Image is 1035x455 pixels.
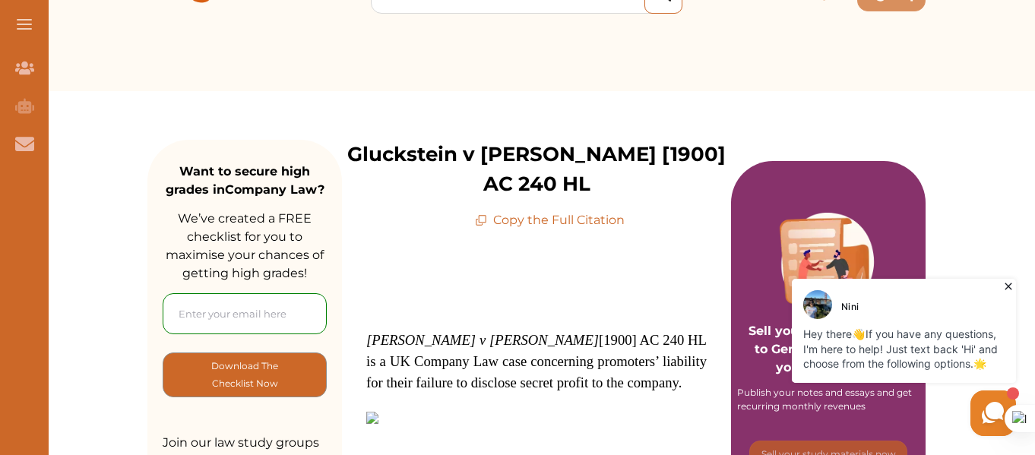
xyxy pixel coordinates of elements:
p: Copy the Full Citation [475,211,625,229]
p: Download The Checklist Now [194,357,296,393]
p: Gluckstein v [PERSON_NAME] [1900] AC 240 HL [342,140,731,199]
img: Company-Law-feature-300x245.jpg [366,412,707,424]
input: Enter your email here [163,293,327,334]
em: [PERSON_NAME] v [PERSON_NAME] [366,332,599,348]
strong: Want to secure high grades in Company Law ? [166,164,324,197]
img: Purple card image [780,213,877,310]
span: [1900] AC 240 HL is a UK Company Law case concerning promoters’ liability for their failure to di... [366,332,707,390]
button: [object Object] [163,352,327,397]
iframe: HelpCrunch [670,275,1020,440]
span: We’ve created a FREE checklist for you to maximise your chances of getting high grades! [166,211,324,280]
